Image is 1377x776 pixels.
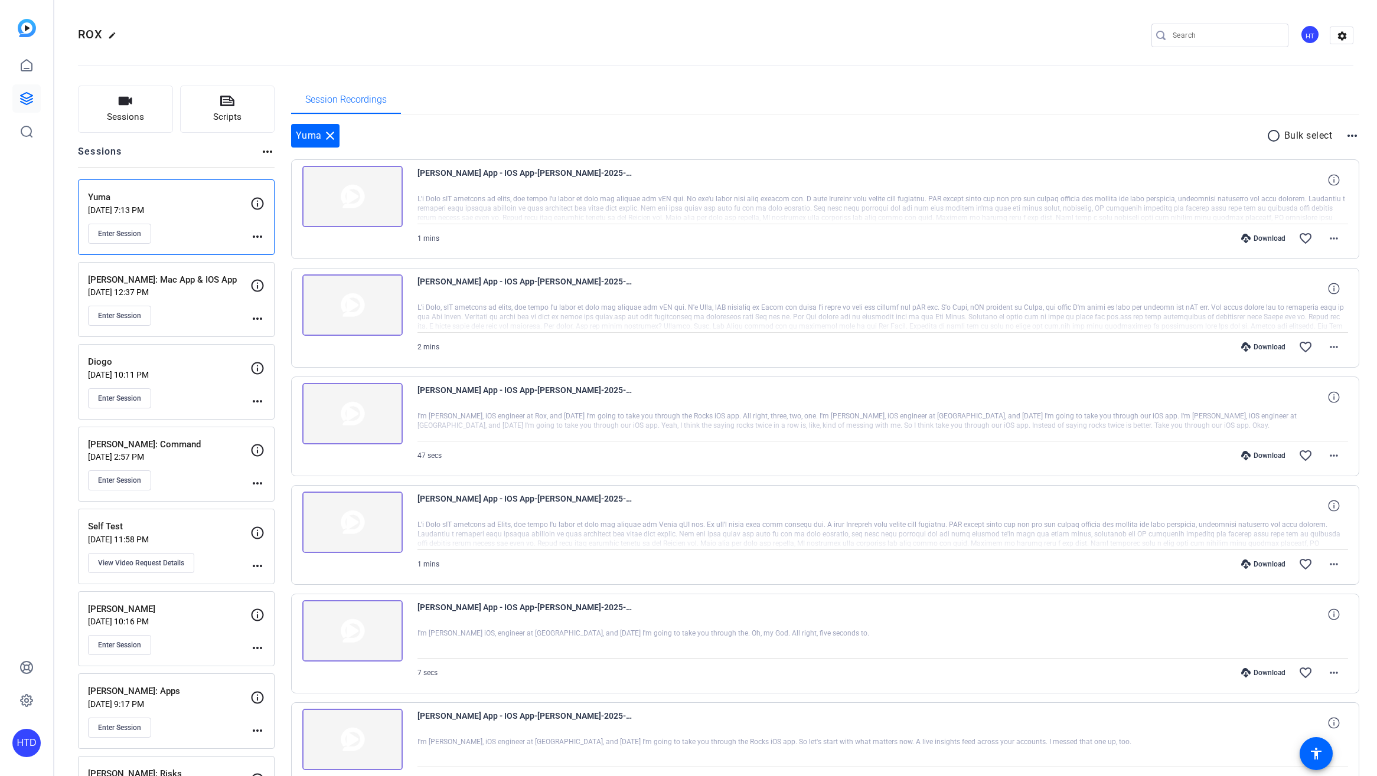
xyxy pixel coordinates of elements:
img: thumb-nail [302,274,403,336]
button: Enter Session [88,388,151,408]
mat-icon: more_horiz [1327,340,1341,354]
mat-icon: more_horiz [1345,129,1359,143]
p: [PERSON_NAME] [88,603,250,616]
p: [PERSON_NAME]: Apps [88,685,250,698]
span: [PERSON_NAME] App - IOS App-[PERSON_NAME]-2025-09-15-12-07-28-465-0 [417,709,636,737]
span: Sessions [107,110,144,124]
p: [DATE] 10:16 PM [88,617,250,626]
img: thumb-nail [302,166,403,227]
span: ROX [78,27,102,41]
span: View Video Request Details [98,558,184,568]
mat-icon: favorite_border [1298,448,1313,463]
p: [DATE] 7:13 PM [88,205,250,215]
div: Download [1235,451,1291,460]
span: Enter Session [98,394,141,403]
input: Search [1173,28,1279,42]
button: Sessions [78,86,173,133]
p: Bulk select [1284,129,1333,143]
div: Download [1235,342,1291,352]
img: thumb-nail [302,600,403,662]
mat-icon: more_horiz [1327,448,1341,463]
span: [PERSON_NAME] App - IOS App-[PERSON_NAME]-2025-09-15-12-24-46-160-0 [417,166,636,194]
p: [DATE] 10:11 PM [88,370,250,379]
p: [DATE] 9:17 PM [88,699,250,709]
p: Self Test [88,520,250,533]
mat-icon: favorite_border [1298,666,1313,680]
div: HTD [12,729,41,757]
mat-icon: more_horiz [250,641,265,655]
button: Enter Session [88,306,151,326]
mat-icon: more_horiz [250,723,265,738]
img: thumb-nail [302,492,403,553]
mat-icon: more_horiz [250,230,265,244]
mat-icon: more_horiz [250,559,265,573]
div: Download [1235,234,1291,243]
span: Enter Session [98,723,141,732]
span: [PERSON_NAME] App - IOS App-[PERSON_NAME]-2025-09-15-12-16-48-709-0 [417,274,636,303]
mat-icon: more_horiz [1327,666,1341,680]
mat-icon: settings [1330,27,1354,45]
img: thumb-nail [302,383,403,444]
ngx-avatar: Hello Theo Darling [1300,25,1321,45]
span: 2 mins [417,343,439,351]
button: Enter Session [88,635,151,655]
span: [PERSON_NAME] App - IOS App-[PERSON_NAME]-2025-09-15-12-09-02-770-0 [417,492,636,520]
mat-icon: edit [108,31,122,45]
span: [PERSON_NAME] App - IOS App-[PERSON_NAME]-2025-09-15-12-15-41-329-0 [417,383,636,411]
mat-icon: more_horiz [1327,231,1341,245]
mat-icon: favorite_border [1298,231,1313,245]
div: Download [1235,559,1291,569]
span: Session Recordings [305,95,387,104]
button: Scripts [180,86,275,133]
span: Enter Session [98,476,141,485]
button: Enter Session [88,718,151,738]
mat-icon: radio_button_unchecked [1267,129,1284,143]
div: Yuma [291,124,340,148]
p: [PERSON_NAME]: Command [88,438,250,451]
mat-icon: more_horiz [260,145,275,159]
div: Download [1235,668,1291,677]
button: Enter Session [88,224,151,244]
img: thumb-nail [302,709,403,770]
span: Enter Session [98,311,141,320]
p: [DATE] 11:58 PM [88,535,250,544]
mat-icon: more_horiz [250,312,265,326]
p: [DATE] 12:37 PM [88,287,250,297]
span: 47 secs [417,451,442,460]
div: HT [1300,25,1320,44]
img: blue-gradient.svg [18,19,36,37]
p: Diogo [88,355,250,369]
p: Yuma [88,191,250,204]
span: 1 mins [417,560,439,568]
h2: Sessions [78,145,122,167]
span: Scripts [213,110,242,124]
span: [PERSON_NAME] App - IOS App-[PERSON_NAME]-2025-09-15-12-07-48-925-0 [417,600,636,628]
span: 7 secs [417,669,438,677]
p: [PERSON_NAME]: Mac App & IOS App [88,273,250,287]
span: 1 mins [417,234,439,243]
mat-icon: close [323,129,337,143]
mat-icon: more_horiz [1327,557,1341,571]
p: [DATE] 2:57 PM [88,452,250,461]
span: Enter Session [98,640,141,650]
mat-icon: accessibility [1309,746,1323,761]
span: Enter Session [98,229,141,238]
mat-icon: favorite_border [1298,340,1313,354]
button: Enter Session [88,470,151,490]
mat-icon: more_horiz [250,476,265,490]
mat-icon: favorite_border [1298,557,1313,571]
mat-icon: more_horiz [250,394,265,408]
button: View Video Request Details [88,553,194,573]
